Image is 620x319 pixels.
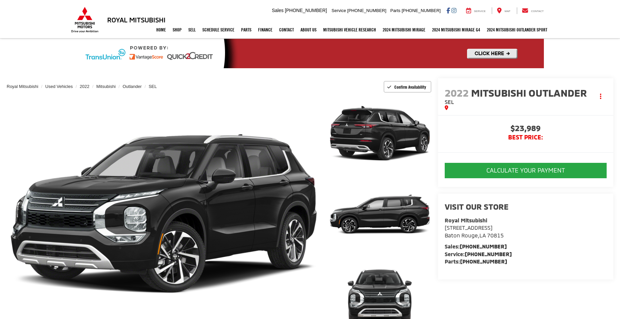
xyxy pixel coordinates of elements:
[80,84,89,89] a: 2022
[461,7,491,14] a: Service
[379,21,429,38] a: 2024 Mitsubishi Mirage
[149,84,157,89] a: SEL
[328,175,432,254] img: 2022 Mitsubishi Outlander SEL
[347,8,386,13] span: [PHONE_NUMBER]
[445,251,512,257] strong: Service:
[517,7,549,14] a: Contact
[460,243,507,249] a: [PHONE_NUMBER]
[445,232,478,238] span: Baton Rouge
[329,95,431,172] a: Expand Photo 1
[504,10,510,13] span: Map
[153,21,169,38] a: Home
[460,258,507,264] a: [PHONE_NUMBER]
[329,176,431,253] a: Expand Photo 2
[474,10,486,13] span: Service
[199,21,238,38] a: Schedule Service: Opens in a new tab
[255,21,276,38] a: Finance
[445,258,507,264] strong: Parts:
[445,163,607,178] button: CALCULATE YOUR PAYMENT
[332,8,346,13] span: Service
[471,87,589,99] span: Mitsubishi Outlander
[394,84,426,90] span: Confirm Availability
[429,21,483,38] a: 2024 Mitsubishi Mirage G4
[445,224,492,231] span: [STREET_ADDRESS]
[445,243,507,249] strong: Sales:
[402,8,441,13] span: [PHONE_NUMBER]
[285,8,327,13] span: [PHONE_NUMBER]
[169,21,185,38] a: Shop
[445,124,607,134] span: $23,989
[185,21,199,38] a: Sell
[76,39,544,68] img: Quick2Credit
[70,7,100,33] img: Mitsubishi
[276,21,297,38] a: Contact
[446,8,450,13] a: Facebook: Click to visit our Facebook page
[445,202,607,211] h2: Visit our Store
[96,84,116,89] a: Mitsubishi
[600,94,601,99] span: dropdown dots
[445,217,487,223] strong: Royal Mitsubishi
[483,21,551,38] a: 2024 Mitsubishi Outlander SPORT
[445,87,469,99] span: 2022
[328,94,432,173] img: 2022 Mitsubishi Outlander SEL
[238,21,255,38] a: Parts: Opens in a new tab
[445,99,454,105] span: SEL
[445,232,504,238] span: ,
[272,8,283,13] span: Sales
[445,134,607,141] span: BEST PRICE:
[45,84,73,89] a: Used Vehicles
[384,81,431,93] button: Confirm Availability
[531,10,544,13] span: Contact
[107,16,166,23] h3: Royal Mitsubishi
[487,232,504,238] span: 70815
[320,21,379,38] a: Mitsubishi Vehicle Research
[297,21,320,38] a: About Us
[451,8,456,13] a: Instagram: Click to visit our Instagram page
[479,232,486,238] span: LA
[7,84,38,89] a: Royal Mitsubishi
[445,224,504,238] a: [STREET_ADDRESS] Baton Rouge,LA 70815
[465,251,512,257] a: [PHONE_NUMBER]
[390,8,400,13] span: Parts
[492,7,515,14] a: Map
[595,90,607,102] button: Actions
[123,84,142,89] a: Outlander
